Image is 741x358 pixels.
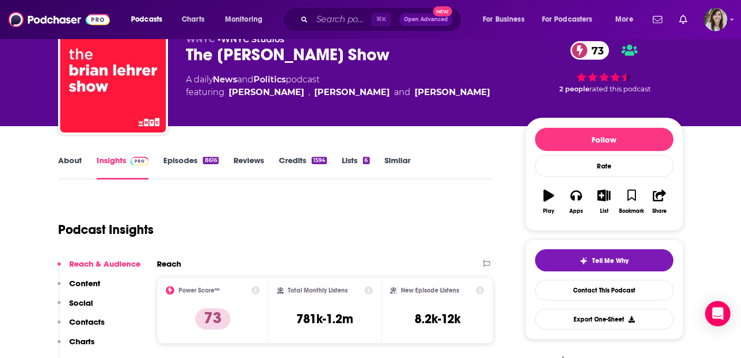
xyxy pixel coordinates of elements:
[312,157,327,164] div: 1594
[58,298,93,317] button: Social
[279,155,327,180] a: Credits1594
[704,8,727,31] img: User Profile
[608,11,646,28] button: open menu
[124,11,176,28] button: open menu
[570,41,609,60] a: 73
[618,183,645,221] button: Bookmark
[579,257,588,265] img: tell me why sparkle
[600,208,608,214] div: List
[399,13,453,26] button: Open AdvancedNew
[130,157,149,165] img: Podchaser Pro
[559,85,589,93] span: 2 people
[163,155,218,180] a: Episodes8616
[483,12,524,27] span: For Business
[401,287,459,294] h2: New Episode Listens
[394,86,410,99] span: and
[69,259,140,269] p: Reach & Audience
[288,287,348,294] h2: Total Monthly Listens
[233,155,264,180] a: Reviews
[363,157,369,164] div: 6
[58,155,82,180] a: About
[590,183,617,221] button: List
[69,336,95,346] p: Charts
[342,155,369,180] a: Lists6
[308,86,310,99] span: ,
[218,11,276,28] button: open menu
[195,308,230,329] p: 73
[704,8,727,31] span: Logged in as devinandrade
[58,278,100,298] button: Content
[645,183,673,221] button: Share
[475,11,538,28] button: open menu
[237,74,254,84] span: and
[221,34,284,44] a: WNYC Studios
[131,12,162,27] span: Podcasts
[589,85,651,93] span: rated this podcast
[675,11,691,29] a: Show notifications dropdown
[293,7,472,32] div: Search podcasts, credits, & more...
[415,311,461,327] h3: 8.2k-12k
[535,309,673,329] button: Export One-Sheet
[371,13,391,26] span: ⌘ K
[186,73,490,99] div: A daily podcast
[569,208,583,214] div: Apps
[535,280,673,300] a: Contact This Podcast
[535,155,673,177] div: Rate
[562,183,590,221] button: Apps
[58,336,95,356] button: Charts
[157,259,181,269] h2: Reach
[175,11,211,28] a: Charts
[619,208,644,214] div: Bookmark
[705,301,730,326] div: Open Intercom Messenger
[535,249,673,271] button: tell me why sparkleTell Me Why
[229,86,304,99] a: Brian Lehrer
[58,259,140,278] button: Reach & Audience
[69,278,100,288] p: Content
[314,86,390,99] div: [PERSON_NAME]
[97,155,149,180] a: InsightsPodchaser Pro
[213,74,237,84] a: News
[8,10,110,30] img: Podchaser - Follow, Share and Rate Podcasts
[535,128,673,151] button: Follow
[186,86,490,99] span: featuring
[203,157,218,164] div: 8616
[415,86,490,99] div: [PERSON_NAME]
[186,34,215,44] span: WNYC
[296,311,353,327] h3: 781k-1.2m
[543,208,554,214] div: Play
[69,298,93,308] p: Social
[704,8,727,31] button: Show profile menu
[535,11,608,28] button: open menu
[525,34,683,100] div: 73 2 peoplerated this podcast
[592,257,629,265] span: Tell Me Why
[58,222,154,238] h1: Podcast Insights
[218,34,284,44] span: •
[225,12,262,27] span: Monitoring
[69,317,105,327] p: Contacts
[433,6,452,16] span: New
[182,12,204,27] span: Charts
[384,155,410,180] a: Similar
[404,17,448,22] span: Open Advanced
[58,317,105,336] button: Contacts
[535,183,562,221] button: Play
[254,74,286,84] a: Politics
[312,11,371,28] input: Search podcasts, credits, & more...
[179,287,220,294] h2: Power Score™
[581,41,609,60] span: 73
[60,27,166,133] img: The Brian Lehrer Show
[649,11,667,29] a: Show notifications dropdown
[542,12,593,27] span: For Podcasters
[652,208,667,214] div: Share
[615,12,633,27] span: More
